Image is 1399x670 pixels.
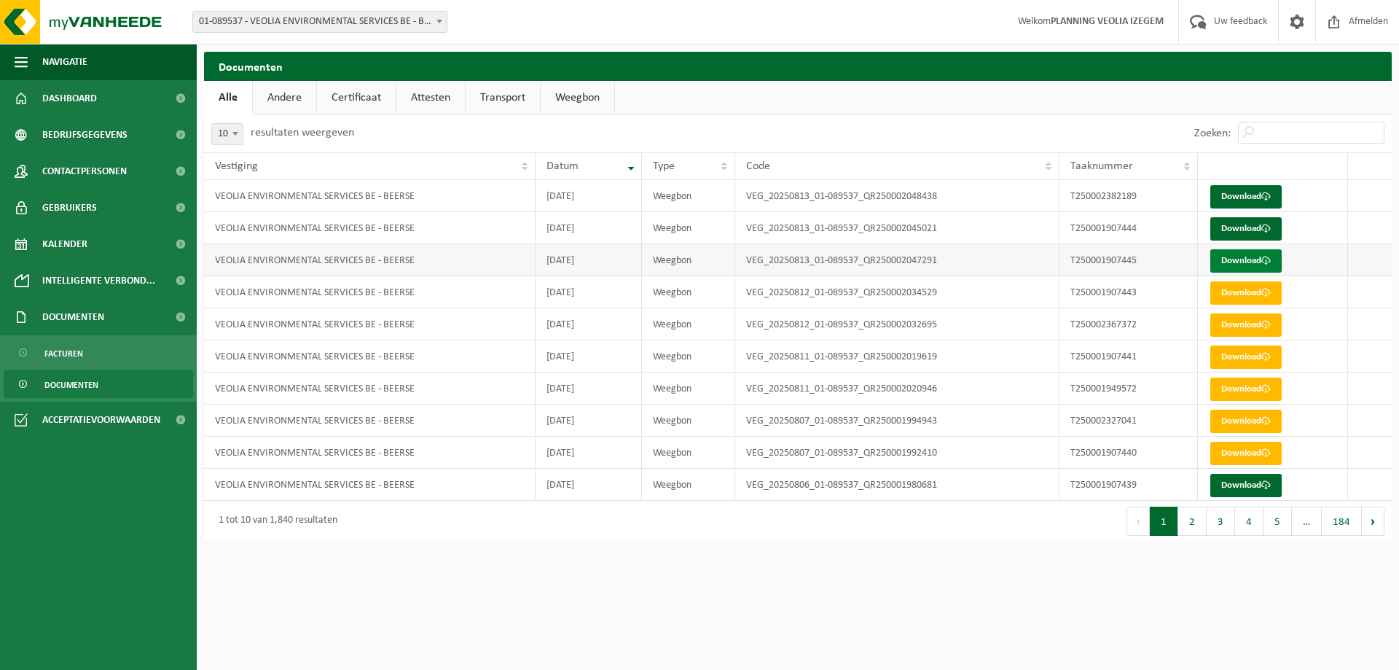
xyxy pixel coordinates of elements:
span: 10 [212,124,243,144]
a: Transport [466,81,540,114]
label: Zoeken: [1194,128,1231,139]
td: VEOLIA ENVIRONMENTAL SERVICES BE - BEERSE [204,180,536,212]
td: T250001907443 [1059,276,1198,308]
td: VEG_20250811_01-089537_QR250002020946 [735,373,1059,405]
span: Dashboard [42,80,97,117]
button: 2 [1178,507,1207,536]
td: VEOLIA ENVIRONMENTAL SERVICES BE - BEERSE [204,437,536,469]
td: VEOLIA ENVIRONMENTAL SERVICES BE - BEERSE [204,373,536,405]
a: Weegbon [541,81,614,114]
td: Weegbon [642,276,736,308]
td: [DATE] [536,244,641,276]
td: T250001907439 [1059,469,1198,501]
span: … [1292,507,1322,536]
td: [DATE] [536,405,641,437]
span: Intelligente verbond... [42,262,155,299]
span: 01-089537 - VEOLIA ENVIRONMENTAL SERVICES BE - BEERSE [193,12,447,32]
a: Download [1210,442,1282,465]
a: Certificaat [317,81,396,114]
div: 1 tot 10 van 1,840 resultaten [211,508,337,534]
span: Gebruikers [42,190,97,226]
a: Download [1210,185,1282,209]
td: VEOLIA ENVIRONMENTAL SERVICES BE - BEERSE [204,340,536,373]
td: Weegbon [642,180,736,212]
span: Type [653,160,675,172]
td: T250001907445 [1059,244,1198,276]
h2: Documenten [204,52,1392,80]
td: [DATE] [536,212,641,244]
td: VEG_20250813_01-089537_QR250002047291 [735,244,1059,276]
span: 10 [211,123,243,145]
td: T250001949572 [1059,373,1198,405]
button: 3 [1207,507,1235,536]
button: Previous [1126,507,1150,536]
a: Alle [204,81,252,114]
td: Weegbon [642,244,736,276]
td: VEOLIA ENVIRONMENTAL SERVICES BE - BEERSE [204,244,536,276]
a: Facturen [4,339,193,367]
button: 5 [1263,507,1292,536]
td: T250001907444 [1059,212,1198,244]
td: Weegbon [642,340,736,373]
button: Next [1362,507,1384,536]
span: Vestiging [215,160,258,172]
td: T250002382189 [1059,180,1198,212]
td: VEOLIA ENVIRONMENTAL SERVICES BE - BEERSE [204,212,536,244]
a: Download [1210,378,1282,401]
span: Documenten [44,371,98,399]
td: VEOLIA ENVIRONMENTAL SERVICES BE - BEERSE [204,276,536,308]
td: T250002327041 [1059,405,1198,437]
td: VEOLIA ENVIRONMENTAL SERVICES BE - BEERSE [204,405,536,437]
span: Code [746,160,770,172]
td: Weegbon [642,308,736,340]
td: VEG_20250811_01-089537_QR250002019619 [735,340,1059,373]
td: [DATE] [536,340,641,373]
a: Download [1210,217,1282,241]
td: [DATE] [536,308,641,340]
button: 1 [1150,507,1178,536]
td: T250001907440 [1059,437,1198,469]
a: Download [1210,474,1282,497]
td: Weegbon [642,212,736,244]
td: [DATE] [536,373,641,405]
a: Download [1210,346,1282,369]
td: T250001907441 [1059,340,1198,373]
td: VEG_20250813_01-089537_QR250002045021 [735,212,1059,244]
td: [DATE] [536,437,641,469]
a: Download [1210,281,1282,305]
span: Kalender [42,226,87,262]
td: VEOLIA ENVIRONMENTAL SERVICES BE - BEERSE [204,469,536,501]
span: Facturen [44,340,83,367]
td: [DATE] [536,469,641,501]
a: Andere [253,81,316,114]
td: [DATE] [536,180,641,212]
strong: PLANNING VEOLIA IZEGEM [1051,16,1164,27]
span: Navigatie [42,44,87,80]
a: Download [1210,249,1282,273]
label: resultaten weergeven [251,127,354,139]
span: Contactpersonen [42,153,127,190]
td: Weegbon [642,437,736,469]
td: Weegbon [642,373,736,405]
td: [DATE] [536,276,641,308]
span: Datum [546,160,579,172]
td: Weegbon [642,405,736,437]
td: VEG_20250806_01-089537_QR250001980681 [735,469,1059,501]
td: T250002367372 [1059,308,1198,340]
td: Weegbon [642,469,736,501]
span: Documenten [42,299,104,335]
td: VEG_20250813_01-089537_QR250002048438 [735,180,1059,212]
td: VEG_20250807_01-089537_QR250001992410 [735,437,1059,469]
span: Taaknummer [1070,160,1133,172]
td: VEG_20250807_01-089537_QR250001994943 [735,405,1059,437]
a: Download [1210,313,1282,337]
span: Bedrijfsgegevens [42,117,128,153]
a: Download [1210,410,1282,433]
a: Documenten [4,370,193,398]
button: 4 [1235,507,1263,536]
span: 01-089537 - VEOLIA ENVIRONMENTAL SERVICES BE - BEERSE [192,11,447,33]
a: Attesten [396,81,465,114]
td: VEOLIA ENVIRONMENTAL SERVICES BE - BEERSE [204,308,536,340]
span: Acceptatievoorwaarden [42,402,160,438]
td: VEG_20250812_01-089537_QR250002034529 [735,276,1059,308]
